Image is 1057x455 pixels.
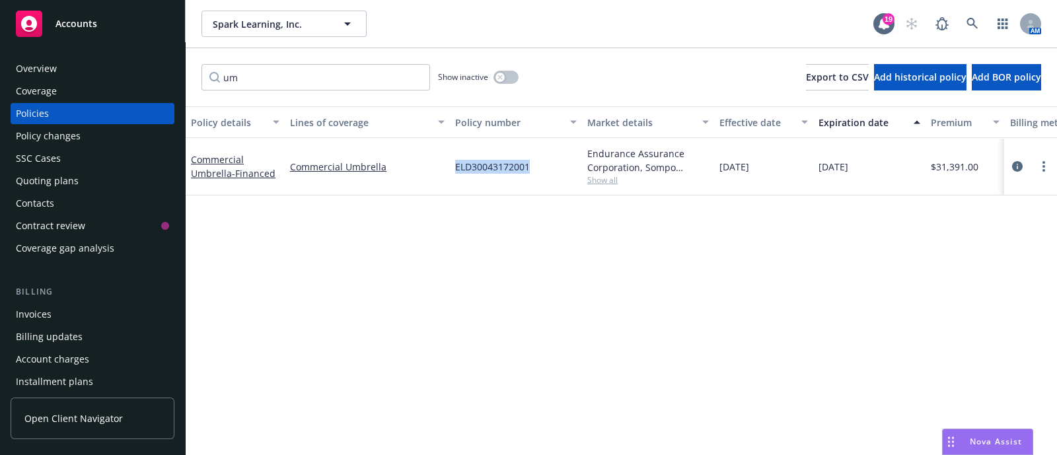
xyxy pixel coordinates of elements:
span: [DATE] [819,160,848,174]
a: Quoting plans [11,170,174,192]
button: Expiration date [813,106,926,138]
div: Contacts [16,193,54,214]
div: Drag to move [943,429,959,454]
a: Coverage gap analysis [11,238,174,259]
a: Start snowing [898,11,925,37]
button: Add BOR policy [972,64,1041,90]
a: Accounts [11,5,174,42]
a: Commercial Umbrella [290,160,445,174]
div: Billing [11,285,174,298]
div: Expiration date [819,116,906,129]
div: 19 [883,13,894,25]
a: Policies [11,103,174,124]
button: Export to CSV [806,64,869,90]
a: Billing updates [11,326,174,347]
a: Search [959,11,986,37]
a: more [1036,158,1052,174]
button: Policy number [450,106,582,138]
div: Effective date [719,116,793,129]
a: Coverage [11,81,174,102]
a: Switch app [990,11,1016,37]
button: Effective date [714,106,813,138]
a: Policy changes [11,125,174,147]
div: Contract review [16,215,85,236]
div: Policy details [191,116,265,129]
input: Filter by keyword... [201,64,430,90]
span: [DATE] [719,160,749,174]
a: Account charges [11,349,174,370]
div: Endurance Assurance Corporation, Sompo International, RT Specialty Insurance Services, LLC (RSG S... [587,147,709,174]
div: SSC Cases [16,148,61,169]
span: Show inactive [438,71,488,83]
div: Premium [931,116,985,129]
span: Spark Learning, Inc. [213,17,327,31]
div: Policies [16,103,49,124]
button: Spark Learning, Inc. [201,11,367,37]
div: Installment plans [16,371,93,392]
span: - Financed [232,167,275,180]
div: Policy changes [16,125,81,147]
a: Report a Bug [929,11,955,37]
button: Policy details [186,106,285,138]
a: Commercial Umbrella [191,153,275,180]
button: Lines of coverage [285,106,450,138]
div: Policy number [455,116,562,129]
span: Nova Assist [970,436,1022,447]
span: Accounts [55,18,97,29]
a: circleInformation [1009,158,1025,174]
span: Show all [587,174,709,186]
div: Quoting plans [16,170,79,192]
span: Export to CSV [806,71,869,83]
div: Billing updates [16,326,83,347]
div: Market details [587,116,694,129]
div: Lines of coverage [290,116,430,129]
span: Add historical policy [874,71,966,83]
a: Installment plans [11,371,174,392]
button: Add historical policy [874,64,966,90]
button: Market details [582,106,714,138]
div: Overview [16,58,57,79]
a: Contacts [11,193,174,214]
span: Add BOR policy [972,71,1041,83]
a: SSC Cases [11,148,174,169]
div: Account charges [16,349,89,370]
a: Contract review [11,215,174,236]
div: Coverage [16,81,57,102]
button: Premium [926,106,1005,138]
div: Invoices [16,304,52,325]
span: Open Client Navigator [24,411,123,425]
span: ELD30043172001 [455,160,530,174]
div: Coverage gap analysis [16,238,114,259]
span: $31,391.00 [931,160,978,174]
a: Invoices [11,304,174,325]
button: Nova Assist [942,429,1033,455]
a: Overview [11,58,174,79]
